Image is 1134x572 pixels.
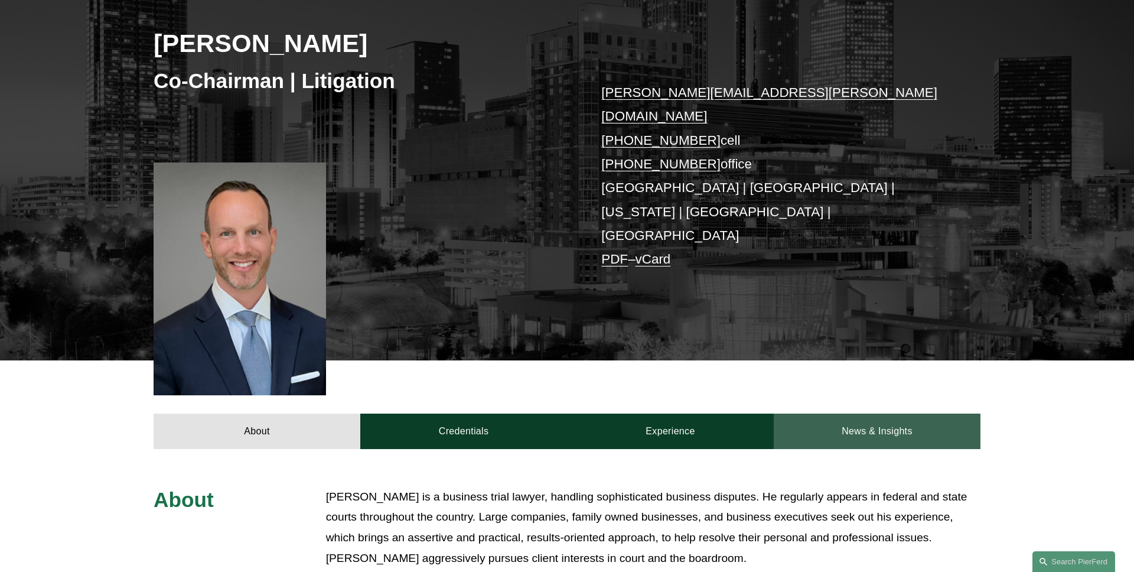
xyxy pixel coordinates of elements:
p: cell office [GEOGRAPHIC_DATA] | [GEOGRAPHIC_DATA] | [US_STATE] | [GEOGRAPHIC_DATA] | [GEOGRAPHIC_... [601,81,946,272]
a: Credentials [360,414,567,449]
a: [PHONE_NUMBER] [601,157,721,171]
a: [PHONE_NUMBER] [601,133,721,148]
a: Search this site [1032,551,1115,572]
p: [PERSON_NAME] is a business trial lawyer, handling sophisticated business disputes. He regularly ... [326,487,980,568]
a: PDF [601,252,628,266]
h2: [PERSON_NAME] [154,28,567,58]
h3: Co-Chairman | Litigation [154,68,567,94]
a: [PERSON_NAME][EMAIL_ADDRESS][PERSON_NAME][DOMAIN_NAME] [601,85,937,123]
a: News & Insights [774,414,980,449]
a: About [154,414,360,449]
a: Experience [567,414,774,449]
a: vCard [636,252,671,266]
span: About [154,488,214,511]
